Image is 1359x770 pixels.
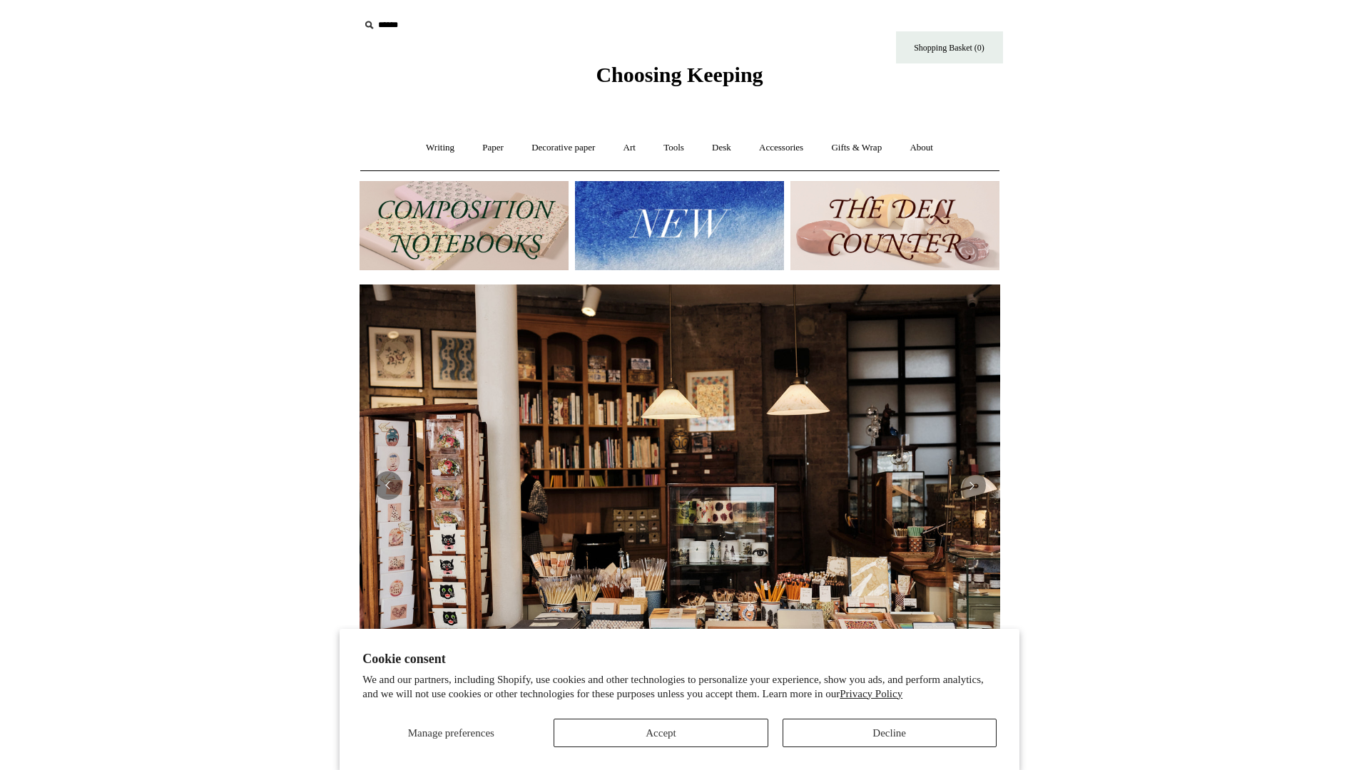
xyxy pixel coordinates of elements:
img: 202302 Composition ledgers.jpg__PID:69722ee6-fa44-49dd-a067-31375e5d54ec [360,181,569,270]
span: Manage preferences [408,727,494,739]
a: About [897,129,946,167]
button: Accept [554,719,768,747]
a: Shopping Basket (0) [896,31,1003,63]
button: Previous [374,471,402,500]
a: Paper [469,129,516,167]
button: Decline [783,719,997,747]
button: Next [957,471,986,500]
button: Manage preferences [362,719,539,747]
img: The Deli Counter [790,181,999,270]
a: Tools [651,129,697,167]
a: Gifts & Wrap [818,129,895,167]
img: 20250131 INSIDE OF THE SHOP.jpg__PID:b9484a69-a10a-4bde-9e8d-1408d3d5e6ad [360,284,1000,687]
img: New.jpg__PID:f73bdf93-380a-4a35-bcfe-7823039498e1 [575,181,784,270]
h2: Cookie consent [362,652,997,667]
p: We and our partners, including Shopify, use cookies and other technologies to personalize your ex... [362,673,997,701]
a: Art [611,129,648,167]
a: Decorative paper [519,129,608,167]
a: Writing [413,129,467,167]
a: Accessories [746,129,816,167]
a: Privacy Policy [840,688,902,699]
span: Choosing Keeping [596,63,763,86]
a: Choosing Keeping [596,74,763,84]
a: Desk [699,129,744,167]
